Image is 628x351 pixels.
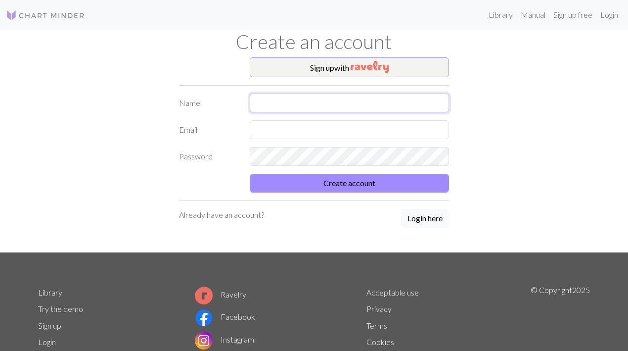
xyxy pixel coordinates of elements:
a: Instagram [195,335,254,344]
a: Ravelry [195,290,246,299]
h1: Create an account [32,30,596,53]
a: Sign up [38,321,61,330]
a: Login here [401,209,449,229]
button: Create account [250,174,449,193]
label: Name [173,94,244,112]
a: Facebook [195,312,255,321]
label: Password [173,147,244,166]
a: Cookies [366,337,394,347]
img: Ravelry logo [195,287,213,304]
a: Sign up free [549,5,596,25]
img: Ravelry [351,61,389,73]
img: Facebook logo [195,309,213,327]
a: Terms [366,321,387,330]
a: Library [485,5,517,25]
img: Logo [6,9,85,21]
a: Library [38,288,62,297]
a: Privacy [366,304,392,313]
a: Try the demo [38,304,83,313]
a: Acceptable use [366,288,419,297]
a: Login [38,337,56,347]
img: Instagram logo [195,332,213,350]
a: Login [596,5,622,25]
button: Sign upwith [250,57,449,77]
a: Manual [517,5,549,25]
p: Already have an account? [179,209,264,221]
button: Login here [401,209,449,228]
label: Email [173,120,244,139]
